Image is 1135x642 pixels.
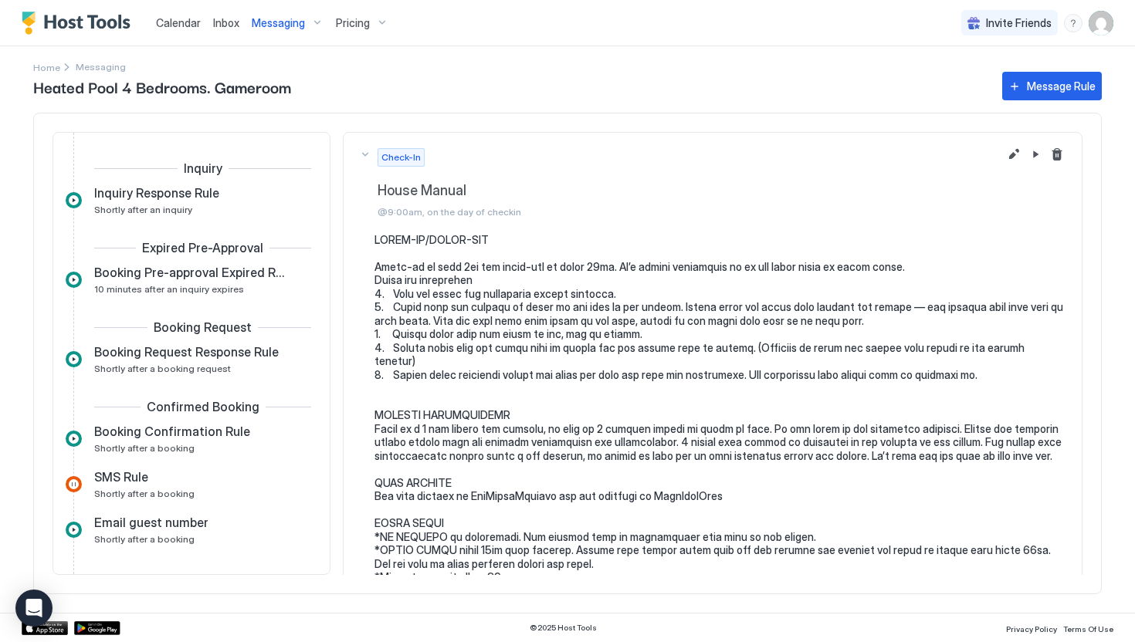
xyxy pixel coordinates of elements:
[94,488,195,499] span: Shortly after a booking
[1048,145,1066,164] button: Delete message rule
[344,133,1082,233] button: Check-InHouse Manual@9:00am, on the day of checkin
[378,206,1066,218] span: @9:00am, on the day of checkin
[94,185,219,201] span: Inquiry Response Rule
[22,12,137,35] a: Host Tools Logo
[94,204,192,215] span: Shortly after an inquiry
[94,283,244,295] span: 10 minutes after an inquiry expires
[1026,145,1045,164] button: Pause Message Rule
[1089,11,1113,35] div: User profile
[156,15,201,31] a: Calendar
[33,59,60,75] div: Breadcrumb
[336,16,370,30] span: Pricing
[142,240,263,255] span: Expired Pre-Approval
[1063,624,1113,634] span: Terms Of Use
[94,533,195,545] span: Shortly after a booking
[33,75,987,98] span: Heated Pool 4 Bedrooms. Gameroom
[1006,624,1057,634] span: Privacy Policy
[530,623,597,633] span: © 2025 Host Tools
[15,590,53,627] div: Open Intercom Messenger
[22,621,68,635] a: App Store
[94,344,279,360] span: Booking Request Response Rule
[213,16,239,29] span: Inbox
[1063,620,1113,636] a: Terms Of Use
[94,424,250,439] span: Booking Confirmation Rule
[252,16,305,30] span: Messaging
[33,62,60,73] span: Home
[1002,72,1102,100] button: Message Rule
[147,399,259,414] span: Confirmed Booking
[213,15,239,31] a: Inbox
[381,150,421,164] span: Check-In
[154,319,252,335] span: Booking Request
[94,469,148,485] span: SMS Rule
[94,265,286,280] span: Booking Pre-approval Expired Rule
[74,621,120,635] a: Google Play Store
[986,16,1052,30] span: Invite Friends
[1027,78,1096,94] div: Message Rule
[1005,145,1023,164] button: Edit message rule
[1064,14,1082,32] div: menu
[94,515,208,530] span: Email guest number
[156,16,201,29] span: Calendar
[76,61,126,73] span: Breadcrumb
[33,59,60,75] a: Home
[378,182,1066,200] span: House Manual
[184,160,222,176] span: Inquiry
[94,442,195,454] span: Shortly after a booking
[1006,620,1057,636] a: Privacy Policy
[94,363,231,374] span: Shortly after a booking request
